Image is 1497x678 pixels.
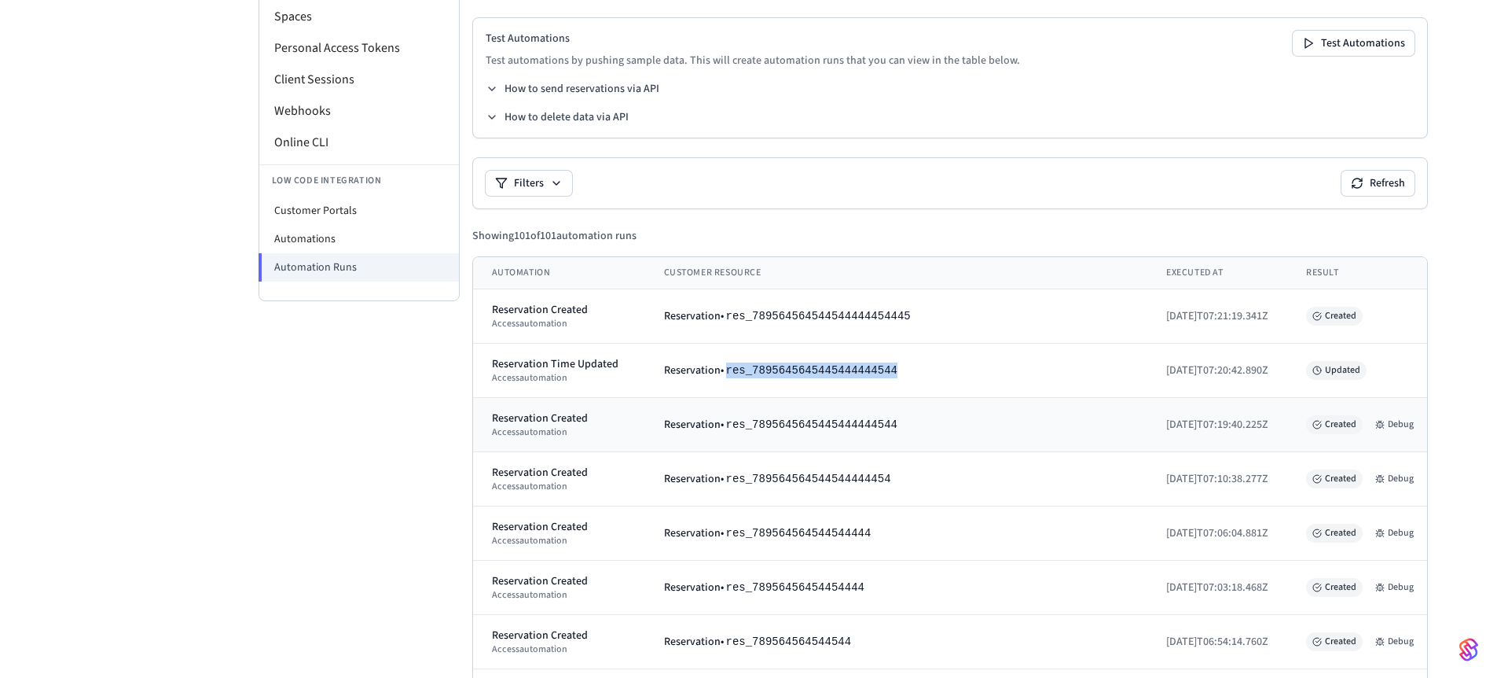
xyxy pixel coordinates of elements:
span: res_789564564544544444454 [726,473,891,485]
span: Created [1306,415,1363,434]
th: Executed At [1147,257,1287,289]
button: Debug [1369,415,1420,434]
span: Created [1306,307,1363,326]
th: Automation [473,257,645,289]
div: access automation [492,589,626,602]
div: access automation [492,426,626,439]
button: Refresh [1341,171,1414,196]
div: access automation [492,643,626,656]
li: Customer Portals [259,197,459,225]
li: Online CLI [259,127,459,158]
div: access automation [492,481,626,493]
button: Test Automations [1293,31,1414,56]
div: access automation [492,318,626,330]
img: SeamLogoGradient.69752ec5.svg [1459,637,1478,662]
th: Customer Resource [645,257,1147,289]
button: Debug [1369,632,1420,651]
span: Updated [1306,361,1367,380]
button: Filters [486,171,572,196]
span: Created [1306,470,1363,488]
span: Created [1306,578,1363,597]
span: res_789564564544544444 [726,527,871,540]
span: [DATE]T07:06:04.881Z [1166,525,1268,541]
li: Automation Runs [259,253,459,282]
li: Client Sessions [259,64,459,95]
span: res_789564564544544444454445 [726,310,911,322]
div: Reservation Created [492,628,626,643]
div: Reservation • [664,417,1128,433]
div: Reservation • [664,471,1128,487]
div: Reservation Created [492,519,626,535]
span: [DATE]T07:21:19.341Z [1166,308,1268,324]
span: [DATE]T07:20:42.890Z [1166,363,1268,378]
span: res_7895645645445444444544 [726,418,897,431]
div: Reservation • [664,580,1128,595]
div: access automation [492,535,626,547]
div: Reservation Created [492,411,626,426]
div: Reservation Created [492,465,626,481]
span: [DATE]T07:19:40.225Z [1166,417,1268,433]
li: Personal Access Tokens [259,32,459,64]
button: How to delete data via API [486,109,629,125]
span: Created [1306,524,1363,543]
span: res_78956456454454444 [726,581,864,594]
span: res_789564564544544 [726,636,852,648]
div: access automation [492,372,626,385]
span: [DATE]T06:54:14.760Z [1166,634,1268,650]
div: Reservation • [664,525,1128,541]
h2: Test Automations [486,31,1020,46]
button: Debug [1369,470,1420,488]
div: Reservation • [664,363,1128,378]
div: Reservation Created [492,302,626,318]
button: How to send reservations via API [486,81,659,97]
span: Created [1306,632,1363,651]
div: Reservation Time Updated [492,356,626,372]
li: Webhooks [259,95,459,127]
li: Spaces [259,1,459,32]
div: Reservation • [664,308,1128,324]
li: Automations [259,225,459,253]
div: Showing 101 of 101 automation runs [472,228,637,244]
div: Reservation Created [492,573,626,589]
span: res_7895645645445444444544 [726,364,897,377]
span: [DATE]T07:03:18.468Z [1166,580,1268,595]
span: [DATE]T07:10:38.277Z [1166,471,1268,487]
p: Test automations by pushing sample data. This will create automation runs that you can view in th... [486,53,1020,68]
div: Reservation • [664,634,1128,650]
button: Debug [1369,524,1420,543]
li: Low Code Integration [259,164,459,197]
button: Debug [1369,578,1420,597]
